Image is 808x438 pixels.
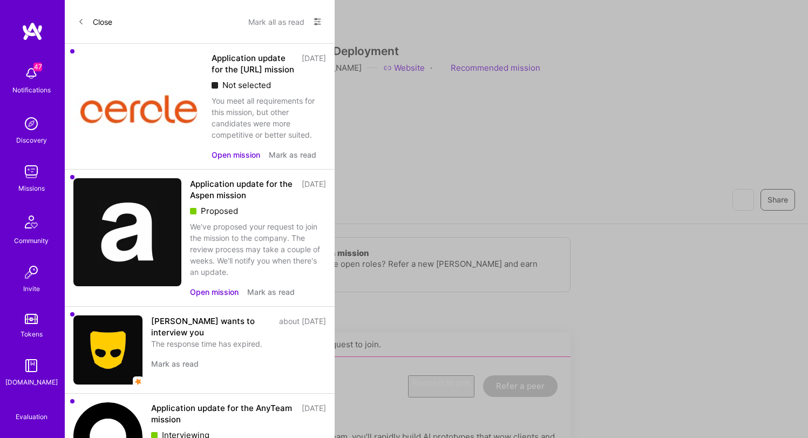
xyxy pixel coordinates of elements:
button: Close [78,13,112,30]
div: Proposed [190,205,326,217]
div: Community [14,235,49,246]
img: bell [21,63,42,84]
button: Mark as read [247,286,295,298]
span: 47 [33,63,42,71]
div: Evaluation [16,411,47,422]
img: Company Logo [73,178,181,286]
img: Company Logo [73,315,142,385]
div: [DATE] [302,402,326,425]
div: The response time has expired. [151,338,326,349]
img: star icon [133,376,144,387]
div: Invite [23,283,40,294]
img: guide book [21,355,42,376]
div: Application update for the [URL] mission [212,52,295,75]
div: Not selected [212,79,326,91]
div: We've proposed your request to join the mission to the company. The review process may take a cou... [190,221,326,278]
div: Discovery [16,134,47,146]
img: logo [22,22,43,41]
div: You meet all requirements for this mission, but other candidates were more competitive or better ... [212,95,326,140]
button: Mark as read [269,149,316,160]
div: [PERSON_NAME] wants to interview you [151,315,273,338]
button: Mark as read [151,358,199,369]
button: Mark all as read [248,13,304,30]
div: [DOMAIN_NAME] [5,376,58,388]
div: Missions [18,183,45,194]
button: Open mission [190,286,239,298]
div: Application update for the Aspen mission [190,178,295,201]
div: about [DATE] [279,315,326,338]
button: Open mission [212,149,260,160]
img: Company Logo [73,52,203,141]
div: Tokens [21,328,43,340]
i: icon SelectionTeam [28,403,36,411]
div: [DATE] [302,178,326,201]
div: Notifications [12,84,51,96]
img: tokens [25,314,38,324]
div: [DATE] [302,52,326,75]
img: teamwork [21,161,42,183]
div: Application update for the AnyTeam mission [151,402,295,425]
img: discovery [21,113,42,134]
img: Community [18,209,44,235]
img: Invite [21,261,42,283]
